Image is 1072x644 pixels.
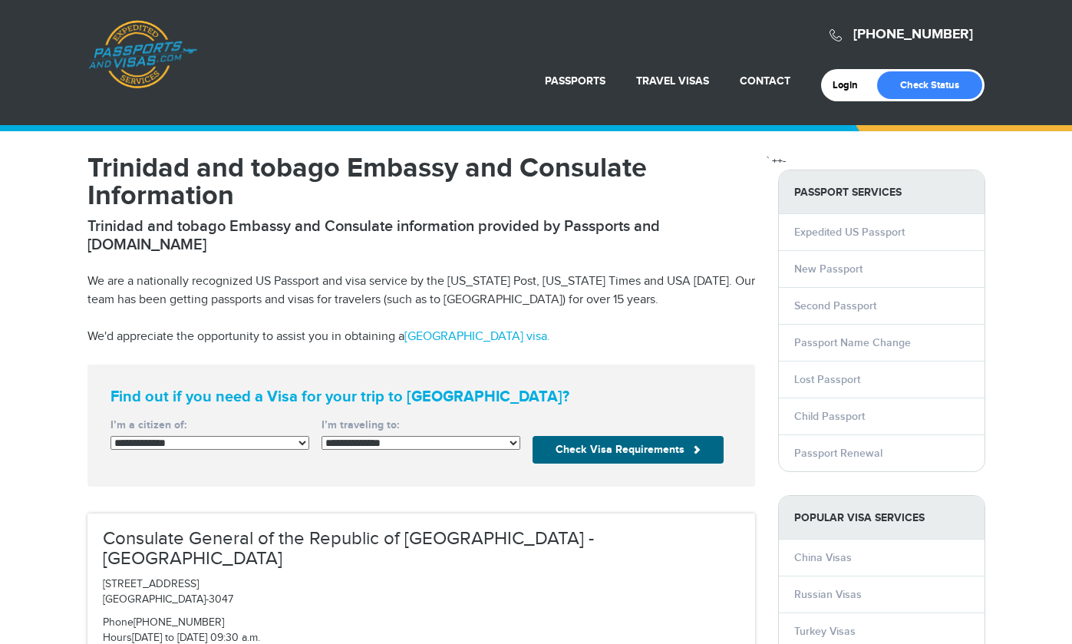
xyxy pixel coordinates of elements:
a: Child Passport [794,410,865,423]
a: Second Passport [794,299,876,312]
a: Passports [545,74,605,88]
button: Check Visa Requirements [533,436,724,464]
a: Passport Name Change [794,336,911,349]
h2: Trinidad and tobago Embassy and Consulate information provided by Passports and [DOMAIN_NAME] [87,217,755,254]
a: New Passport [794,263,863,276]
a: Passports & [DOMAIN_NAME] [88,20,197,89]
strong: Find out if you need a Visa for your trip to [GEOGRAPHIC_DATA]? [110,388,732,406]
h1: Trinidad and tobago Embassy and Consulate Information [87,154,755,210]
a: Russian Visas [794,588,862,601]
p: We are a nationally recognized US Passport and visa service by the [US_STATE] Post, [US_STATE] Ti... [87,272,755,309]
a: Contact [740,74,790,88]
a: Check Status [877,71,982,99]
strong: PASSPORT SERVICES [779,170,985,214]
a: Travel Visas [636,74,709,88]
a: Login [833,79,869,91]
a: Lost Passport [794,373,860,386]
span: Hours [103,632,132,644]
a: [PHONE_NUMBER] [853,26,973,43]
label: I’m traveling to: [322,418,520,433]
a: Turkey Visas [794,625,856,638]
label: I’m a citizen of: [110,418,309,433]
p: [STREET_ADDRESS] [GEOGRAPHIC_DATA]-3047 [103,577,740,608]
a: China Visas [794,551,852,564]
p: We'd appreciate the opportunity to assist you in obtaining a [87,328,755,346]
span: Phone [103,616,134,629]
a: [GEOGRAPHIC_DATA] visa. [404,329,550,344]
a: Passport Renewal [794,447,882,460]
h3: Consulate General of the Republic of [GEOGRAPHIC_DATA] - [GEOGRAPHIC_DATA] [103,529,740,570]
a: Expedited US Passport [794,226,905,239]
strong: Popular Visa Services [779,496,985,540]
